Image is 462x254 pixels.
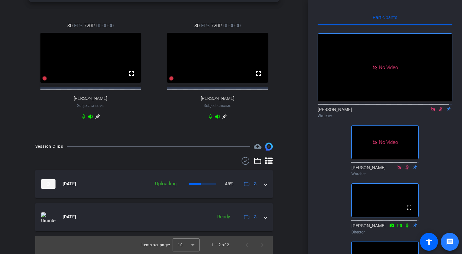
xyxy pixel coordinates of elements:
[254,214,257,220] span: 3
[141,242,170,248] div: Items per page:
[218,104,231,108] span: Chrome
[239,237,255,253] button: Previous page
[63,180,76,187] span: [DATE]
[63,214,76,220] span: [DATE]
[67,22,73,29] span: 30
[446,238,454,246] mat-icon: message
[77,103,104,109] span: Subject
[194,22,200,29] span: 30
[379,64,398,70] span: No Video
[225,180,233,187] p: 45%
[255,237,270,253] button: Next page
[211,242,229,248] div: 1 – 2 of 2
[211,22,222,29] span: 720P
[223,22,241,29] span: 00:00:00
[217,103,218,108] span: -
[41,179,56,189] img: thumb-nail
[254,143,261,150] span: Destinations for your clips
[201,96,234,101] span: [PERSON_NAME]
[41,212,56,222] img: thumb-nail
[379,139,398,145] span: No Video
[351,223,419,235] div: [PERSON_NAME]
[254,180,257,187] span: 3
[84,22,95,29] span: 720P
[35,143,63,150] div: Session Clips
[265,143,273,150] img: Session clips
[90,103,91,108] span: -
[214,213,233,221] div: Ready
[373,15,397,20] span: Participants
[318,106,452,119] div: [PERSON_NAME]
[35,203,273,231] mat-expansion-panel-header: thumb-nail[DATE]Ready3
[351,164,419,177] div: [PERSON_NAME]
[351,171,419,177] div: Watcher
[152,180,180,188] div: Uploading
[254,143,261,150] mat-icon: cloud_upload
[425,238,433,246] mat-icon: accessibility
[351,229,419,235] div: Director
[74,22,82,29] span: FPS
[35,170,273,198] mat-expansion-panel-header: thumb-nail[DATE]Uploading45%3
[96,22,114,29] span: 00:00:00
[201,22,210,29] span: FPS
[255,70,262,77] mat-icon: fullscreen
[204,103,231,109] span: Subject
[405,204,413,212] mat-icon: fullscreen
[74,96,107,101] span: [PERSON_NAME]
[91,104,104,108] span: Chrome
[128,70,135,77] mat-icon: fullscreen
[318,113,452,119] div: Watcher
